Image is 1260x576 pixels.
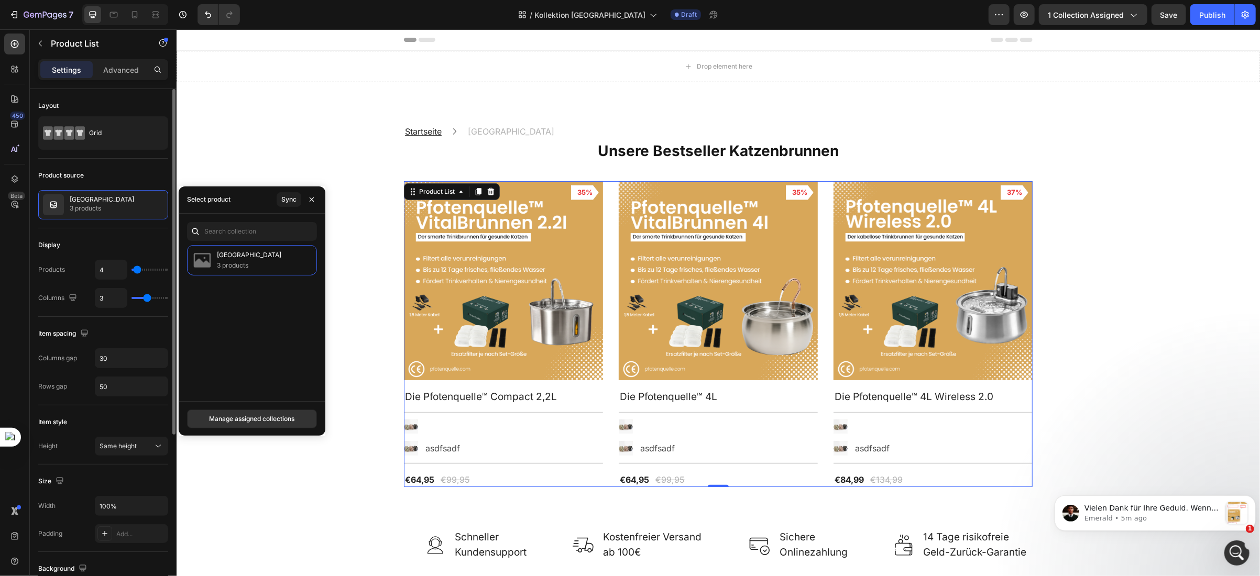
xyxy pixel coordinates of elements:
[1152,4,1186,25] button: Save
[824,156,852,171] pre: 37%
[38,265,65,274] div: Products
[426,501,525,530] p: Kostenfreier Versand ab 100€
[747,501,850,530] p: 14 Tage risikofreie Geld-Zurück-Garantie
[281,195,297,204] div: Sync
[187,195,231,204] div: Select product
[227,359,426,376] h2: Die Pfotenquelle™ Compact 2,2L
[38,562,89,576] div: Background
[38,382,67,391] div: Rows gap
[1160,10,1178,19] span: Save
[1224,540,1250,566] iframe: Intercom live chat
[192,250,213,271] img: collections
[89,121,153,145] div: Grid
[693,443,727,458] div: €134,99
[38,291,79,305] div: Columns
[51,37,140,50] p: Product List
[38,501,56,511] div: Width
[657,443,688,458] div: €84,99
[34,29,168,90] span: Vielen Dank für Ihre Geduld. Wenn ich Ihr Anliegen richtig verstehe, möchten Sie einen Text und e...
[217,250,281,260] p: [GEOGRAPHIC_DATA]
[1039,4,1147,25] button: 1 collection assigned
[38,240,60,250] div: Display
[38,101,59,110] div: Layout
[217,260,281,271] p: 3 products
[177,29,1260,576] iframe: To enrich screen reader interactions, please activate Accessibility in Grammarly extension settings
[38,474,66,489] div: Size
[227,390,242,404] img: image_demo.jpg
[38,353,77,363] div: Columns gap
[34,39,170,49] p: Message from Emerald, sent 5m ago
[69,8,73,21] p: 7
[8,192,25,200] div: Beta
[228,97,265,107] u: Startseite
[1050,474,1260,548] iframe: Intercom notifications message
[249,412,290,427] p: asdfsadf
[227,412,242,426] img: image_demo.jpg
[291,96,378,108] p: [GEOGRAPHIC_DATA]
[95,496,168,515] input: Auto
[38,441,58,451] div: Height
[464,412,505,427] p: asdfsadf
[277,192,301,207] button: Sync
[442,359,641,376] h2: Die Pfotenquelle™ 4L
[209,414,294,424] div: Manage assigned collections
[678,412,720,427] p: asdfsadf
[442,412,456,426] img: image_demo.jpg
[100,442,137,450] span: Same height
[38,327,91,341] div: Item spacing
[38,417,67,427] div: Item style
[38,529,62,538] div: Padding
[187,409,317,428] button: Manage assigned collections
[609,156,637,171] pre: 35%
[116,529,166,539] div: Add...
[263,443,294,458] div: €99,95
[187,222,317,241] input: Search collection
[442,443,474,458] div: €64,95
[1048,9,1124,20] span: 1 collection assigned
[534,9,645,20] span: Kollektion [GEOGRAPHIC_DATA]
[442,390,456,404] img: image_demo.jpg
[95,289,127,307] input: Auto
[657,359,856,376] h2: Die Pfotenquelle™ 4L Wireless 2.0
[396,505,417,526] img: Alt Image
[603,501,671,530] p: Sichere Onlinezahlung
[70,196,134,203] p: [GEOGRAPHIC_DATA]
[70,203,134,214] p: 3 products
[95,377,168,396] input: Auto
[1199,9,1225,20] div: Publish
[1190,4,1234,25] button: Publish
[421,113,662,130] strong: Unsere Bestseller Katzenbrunnen
[95,349,168,368] input: Auto
[279,501,350,530] p: Schneller Kundensupport
[38,171,84,180] div: Product source
[10,112,25,120] div: 450
[573,505,594,526] img: Alt Image
[248,505,269,526] img: Alt Image
[240,158,280,167] div: Product List
[395,156,422,171] pre: 35%
[1246,525,1254,533] span: 1
[657,390,671,404] img: image_demo.jpg
[43,194,64,215] img: collection feature img
[478,443,509,458] div: €99,95
[657,412,671,426] img: image_demo.jpg
[198,4,240,25] div: Undo/Redo
[4,4,78,25] button: 7
[681,10,697,19] span: Draft
[95,260,127,279] input: Auto
[530,9,532,20] span: /
[227,443,259,458] div: €64,95
[520,33,576,41] div: Drop element here
[95,437,168,456] button: Same height
[52,64,81,75] p: Settings
[103,64,139,75] p: Advanced
[717,505,738,526] img: Alt Image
